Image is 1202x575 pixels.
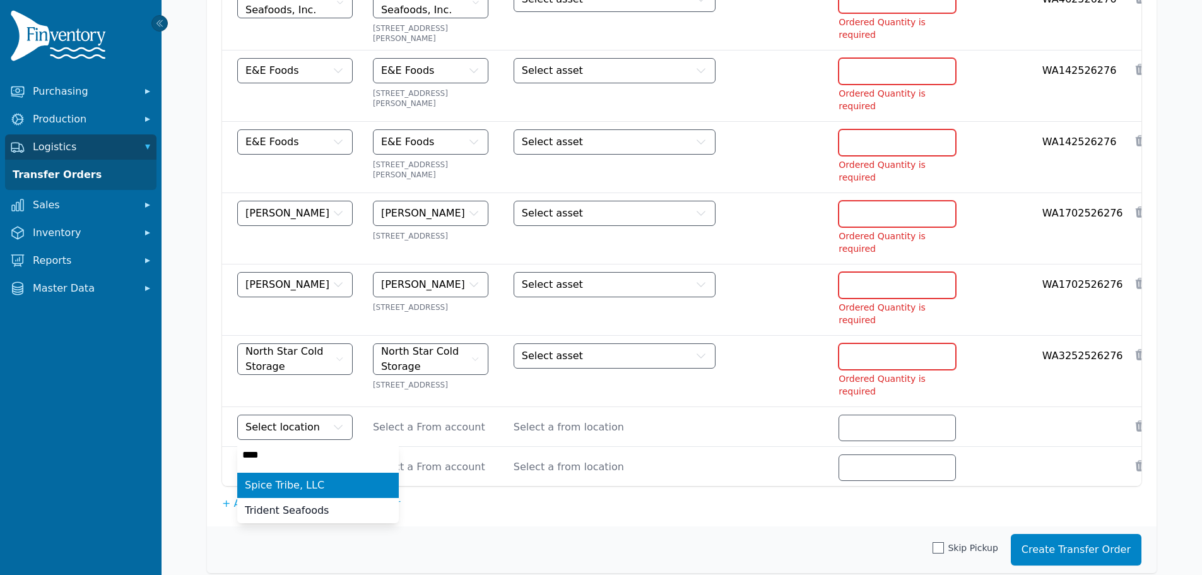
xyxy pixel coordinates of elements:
[1134,134,1146,147] button: Remove
[514,452,716,475] span: Select a from location
[839,87,956,112] li: Ordered Quantity is required
[33,225,134,240] span: Inventory
[245,420,320,435] span: Select location
[5,276,156,301] button: Master Data
[5,107,156,132] button: Production
[381,63,434,78] span: E&E Foods
[33,198,134,213] span: Sales
[1134,206,1146,218] button: Remove
[522,348,583,364] span: Select asset
[514,58,716,83] button: Select asset
[1134,63,1146,76] button: Remove
[33,253,134,268] span: Reports
[514,129,716,155] button: Select asset
[948,542,998,554] span: Skip Pickup
[33,112,134,127] span: Production
[245,206,329,221] span: [PERSON_NAME]
[1027,193,1133,264] td: WA1702526276
[839,158,956,184] li: Ordered Quantity is required
[10,10,111,66] img: Finventory
[1027,336,1133,407] td: WA3252526276
[5,220,156,246] button: Inventory
[33,139,134,155] span: Logistics
[1027,264,1133,336] td: WA1702526276
[381,134,434,150] span: E&E Foods
[839,372,956,398] li: Ordered Quantity is required
[245,63,298,78] span: E&E Foods
[514,343,716,369] button: Select asset
[1134,459,1146,472] button: Remove
[1027,122,1133,193] td: WA142526276
[839,16,956,41] li: Ordered Quantity is required
[373,88,488,109] div: [STREET_ADDRESS][PERSON_NAME]
[33,281,134,296] span: Master Data
[1134,277,1146,290] button: Remove
[373,380,488,390] div: [STREET_ADDRESS]
[237,129,353,155] button: E&E Foods
[237,272,353,297] button: [PERSON_NAME]
[373,272,488,297] button: [PERSON_NAME]
[1011,534,1141,566] button: Create Transfer Order
[514,272,716,297] button: Select asset
[245,134,298,150] span: E&E Foods
[5,134,156,160] button: Logistics
[522,206,583,221] span: Select asset
[237,415,353,440] button: Select location
[1027,50,1133,122] td: WA142526276
[381,206,465,221] span: [PERSON_NAME]
[237,473,399,523] ul: Select location
[522,63,583,78] span: Select asset
[1134,348,1146,361] button: Remove
[5,193,156,218] button: Sales
[237,343,353,375] button: North Star Cold Storage
[373,160,488,180] div: [STREET_ADDRESS][PERSON_NAME]
[522,134,583,150] span: Select asset
[373,58,488,83] button: E&E Foods
[373,343,488,375] button: North Star Cold Storage
[33,84,134,99] span: Purchasing
[522,277,583,292] span: Select asset
[373,231,488,241] div: [STREET_ADDRESS]
[514,201,716,226] button: Select asset
[373,302,488,312] div: [STREET_ADDRESS]
[839,230,956,255] li: Ordered Quantity is required
[5,79,156,104] button: Purchasing
[373,129,488,155] button: E&E Foods
[514,412,716,435] span: Select a from location
[381,277,465,292] span: [PERSON_NAME]
[5,248,156,273] button: Reports
[373,420,488,435] span: Select a From account
[8,162,154,187] a: Transfer Orders
[381,344,468,374] span: North Star Cold Storage
[245,277,329,292] span: [PERSON_NAME]
[222,496,401,511] button: + Add Additional Assets to Transfer
[373,201,488,226] button: [PERSON_NAME]
[245,478,324,493] span: Spice Tribe, LLC
[373,23,488,44] div: [STREET_ADDRESS][PERSON_NAME]
[237,442,399,468] input: Select location
[245,344,333,374] span: North Star Cold Storage
[373,459,488,475] span: Select a From account
[237,58,353,83] button: E&E Foods
[1134,420,1146,432] button: Remove
[839,301,956,326] li: Ordered Quantity is required
[237,201,353,226] button: [PERSON_NAME]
